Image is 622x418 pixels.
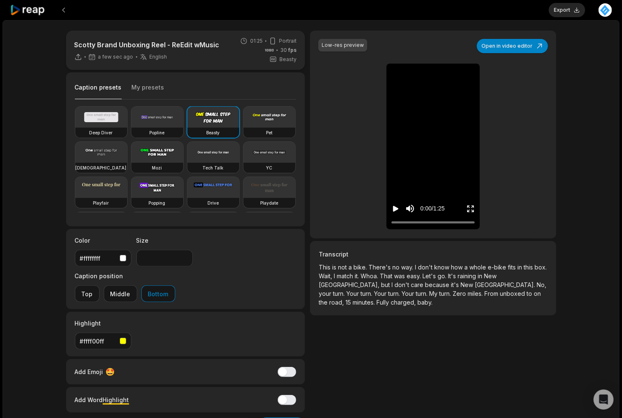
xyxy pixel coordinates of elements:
[417,299,433,306] span: baby.
[376,299,391,306] span: Fully
[75,272,175,280] label: Caption position
[392,281,394,288] span: I
[418,264,434,271] span: don't
[346,290,361,297] span: Your
[319,299,329,306] span: the
[420,204,445,213] div: 0:00 / 1:25
[402,290,416,297] span: Your
[75,83,122,100] button: Caption presets
[75,285,100,302] button: Top
[416,290,429,297] span: turn.
[453,290,468,297] span: Zero
[500,290,527,297] span: unboxed
[207,200,219,206] h3: Drive
[484,272,497,280] span: New
[353,299,376,306] span: minutes.
[75,333,131,349] button: #ffff00ff
[468,290,484,297] span: miles.
[279,56,297,63] span: Beasty
[329,299,346,306] span: road,
[438,272,448,280] span: go.
[458,272,478,280] span: raining
[333,290,346,297] span: turn.
[374,290,388,297] span: Your
[75,319,131,328] label: Highlight
[280,46,297,54] span: 30
[75,250,131,267] button: #ffffffff
[90,129,113,136] h3: Deep Diver
[75,236,131,245] label: Color
[388,290,402,297] span: turn.
[469,264,488,271] span: whole
[484,290,500,297] span: From
[80,254,116,263] div: #ffffffff
[80,337,116,346] div: #ffff00ff
[288,47,297,53] span: fps
[338,264,348,271] span: not
[434,264,451,271] span: know
[75,394,129,405] div: Add Word
[334,272,337,280] span: I
[319,250,547,259] h3: Transcript
[132,83,164,99] button: My presets
[425,281,451,288] span: because
[74,40,220,50] p: Scotty Brand Unboxing Reel - ReEdit wMusic
[439,290,453,297] span: turn.
[355,272,361,280] span: it.
[517,264,524,271] span: in
[391,299,417,306] span: charged,
[527,290,534,297] span: to
[405,203,415,214] button: Mute sound
[361,272,380,280] span: Whoa.
[103,396,129,403] span: Highlight
[394,281,411,288] span: don't
[207,129,220,136] h3: Beasty
[75,367,103,376] span: Add Emoji
[203,164,224,171] h3: Tech Talk
[337,272,355,280] span: match
[488,264,508,271] span: e-bike
[319,264,332,271] span: This
[369,264,392,271] span: There's
[524,264,535,271] span: this
[411,281,425,288] span: care
[150,54,167,60] span: English
[266,164,272,171] h3: YC
[141,285,175,302] button: Bottom
[429,290,439,297] span: My
[346,299,353,306] span: 15
[478,272,484,280] span: in
[464,264,469,271] span: a
[322,41,364,49] div: Low-res preview
[266,129,272,136] h3: Pet
[477,39,548,53] button: Open in video editor
[549,3,585,17] button: Export
[104,285,137,302] button: Middle
[348,264,353,271] span: a
[534,290,541,297] span: on
[392,264,401,271] span: no
[93,200,109,206] h3: Playfair
[422,272,438,280] span: Let's
[149,200,166,206] h3: Popping
[361,290,374,297] span: turn.
[319,281,381,288] span: [GEOGRAPHIC_DATA],
[332,264,338,271] span: is
[353,264,369,271] span: bike.
[451,281,461,288] span: it's
[136,236,193,245] label: Size
[150,129,165,136] h3: Popline
[319,272,334,280] span: Wait,
[407,272,422,280] span: easy.
[152,164,162,171] h3: Mozi
[475,281,537,288] span: [GEOGRAPHIC_DATA].
[451,264,464,271] span: how
[401,264,415,271] span: way.
[381,281,392,288] span: but
[537,281,546,288] span: No,
[250,37,263,45] span: 01:25
[380,272,394,280] span: That
[279,37,297,45] span: Portrait
[106,366,115,377] span: 🤩
[415,264,418,271] span: I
